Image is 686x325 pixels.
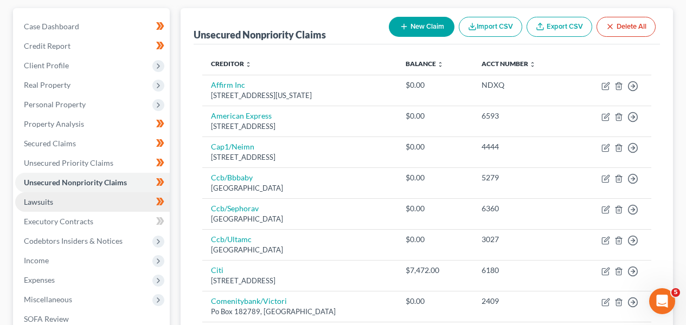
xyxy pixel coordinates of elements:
[211,111,272,120] a: American Express
[459,17,522,37] button: Import CSV
[211,296,287,305] a: Comenitybank/Victori
[211,60,252,68] a: Creditor unfold_more
[194,28,326,41] div: Unsecured Nonpriority Claims
[482,203,562,214] div: 6360
[211,90,388,101] div: [STREET_ADDRESS][US_STATE]
[211,265,223,275] a: Citi
[211,204,259,213] a: Ccb/Sephorav
[482,110,562,121] div: 6593
[406,172,464,183] div: $0.00
[211,214,388,224] div: [GEOGRAPHIC_DATA]
[211,245,388,255] div: [GEOGRAPHIC_DATA]
[24,236,123,245] span: Codebtors Insiders & Notices
[24,61,69,70] span: Client Profile
[211,173,253,182] a: Ccb/Bbbaby
[482,80,562,90] div: NDXQ
[24,80,70,89] span: Real Property
[437,61,444,68] i: unfold_more
[24,119,84,128] span: Property Analysis
[24,314,69,323] span: SOFA Review
[15,36,170,56] a: Credit Report
[245,61,252,68] i: unfold_more
[24,41,70,50] span: Credit Report
[15,153,170,173] a: Unsecured Priority Claims
[15,192,170,212] a: Lawsuits
[406,110,464,121] div: $0.00
[482,172,562,183] div: 5279
[24,275,55,284] span: Expenses
[15,17,170,36] a: Case Dashboard
[24,139,76,148] span: Secured Claims
[406,296,464,307] div: $0.00
[389,17,454,37] button: New Claim
[597,17,656,37] button: Delete All
[211,235,252,244] a: Ccb/Ultamc
[482,296,562,307] div: 2409
[24,100,86,109] span: Personal Property
[406,141,464,152] div: $0.00
[406,265,464,276] div: $7,472.00
[211,80,245,89] a: Affirm Inc
[24,217,93,226] span: Executory Contracts
[671,288,680,297] span: 5
[15,114,170,134] a: Property Analysis
[482,234,562,245] div: 3027
[529,61,536,68] i: unfold_more
[482,60,536,68] a: Acct Number unfold_more
[211,152,388,162] div: [STREET_ADDRESS]
[15,173,170,192] a: Unsecured Nonpriority Claims
[24,295,72,304] span: Miscellaneous
[24,22,79,31] span: Case Dashboard
[406,203,464,214] div: $0.00
[406,80,464,90] div: $0.00
[24,158,113,167] span: Unsecured Priority Claims
[482,141,562,152] div: 4444
[406,60,444,68] a: Balance unfold_more
[211,307,388,317] div: Po Box 182789, [GEOGRAPHIC_DATA]
[406,234,464,245] div: $0.00
[15,212,170,231] a: Executory Contracts
[211,142,254,151] a: Cap1/Neimn
[211,276,388,286] div: [STREET_ADDRESS]
[15,134,170,153] a: Secured Claims
[24,178,127,187] span: Unsecured Nonpriority Claims
[527,17,592,37] a: Export CSV
[211,121,388,132] div: [STREET_ADDRESS]
[482,265,562,276] div: 6180
[24,256,49,265] span: Income
[211,183,388,193] div: [GEOGRAPHIC_DATA]
[24,197,53,206] span: Lawsuits
[649,288,675,314] iframe: Intercom live chat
